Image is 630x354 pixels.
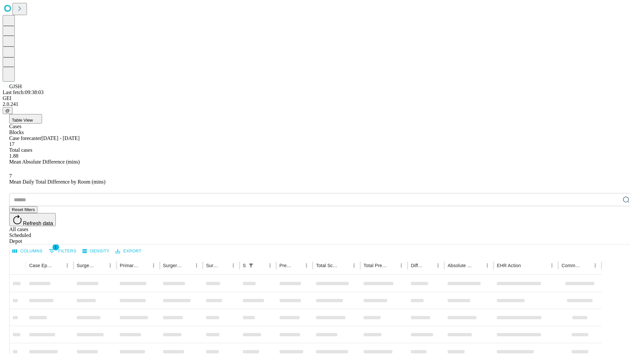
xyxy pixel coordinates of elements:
span: 7 [9,173,12,179]
button: Sort [473,261,483,270]
div: EHR Action [497,263,521,268]
button: Sort [424,261,433,270]
div: Difference [411,263,424,268]
button: Sort [293,261,302,270]
span: Case forecaster [9,135,41,141]
button: Sort [183,261,192,270]
span: Refresh data [23,221,53,226]
button: Table View [9,114,42,124]
button: Show filters [47,246,78,256]
span: 1.88 [9,153,18,159]
div: Primary Service [120,263,139,268]
button: Export [114,246,143,256]
div: 2.0.241 [3,101,627,107]
button: Menu [433,261,443,270]
div: 1 active filter [246,261,256,270]
button: Menu [483,261,492,270]
span: Total cases [9,147,32,153]
button: Density [81,246,111,256]
button: @ [3,107,12,114]
button: Menu [547,261,556,270]
button: Menu [229,261,238,270]
span: Reset filters [12,207,35,212]
div: Surgery Name [163,263,182,268]
div: Case Epic Id [29,263,53,268]
button: Sort [340,261,349,270]
button: Show filters [246,261,256,270]
button: Menu [192,261,201,270]
button: Menu [63,261,72,270]
button: Menu [106,261,115,270]
div: Absolute Difference [448,263,473,268]
button: Reset filters [9,206,37,213]
span: Mean Absolute Difference (mins) [9,159,80,165]
span: 1 [52,244,59,250]
span: Table View [12,118,33,123]
span: @ [5,108,10,113]
button: Refresh data [9,213,56,226]
div: Scheduled In Room Duration [243,263,246,268]
div: Surgeon Name [77,263,96,268]
span: Mean Daily Total Difference by Room (mins) [9,179,105,185]
button: Menu [149,261,158,270]
button: Sort [53,261,63,270]
div: GEI [3,95,627,101]
button: Sort [140,261,149,270]
button: Sort [220,261,229,270]
button: Menu [591,261,600,270]
div: Surgery Date [206,263,219,268]
span: 17 [9,141,14,147]
span: Last fetch: 09:38:03 [3,89,44,95]
div: Total Predicted Duration [364,263,387,268]
div: Total Scheduled Duration [316,263,340,268]
span: [DATE] - [DATE] [41,135,79,141]
div: Comments [561,263,580,268]
button: Menu [265,261,275,270]
button: Sort [96,261,106,270]
button: Sort [581,261,591,270]
div: Predicted In Room Duration [280,263,292,268]
button: Sort [521,261,531,270]
button: Menu [302,261,311,270]
span: GJSH [9,84,22,89]
button: Sort [256,261,265,270]
button: Select columns [11,246,44,256]
button: Sort [388,261,397,270]
button: Menu [349,261,359,270]
button: Menu [397,261,406,270]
